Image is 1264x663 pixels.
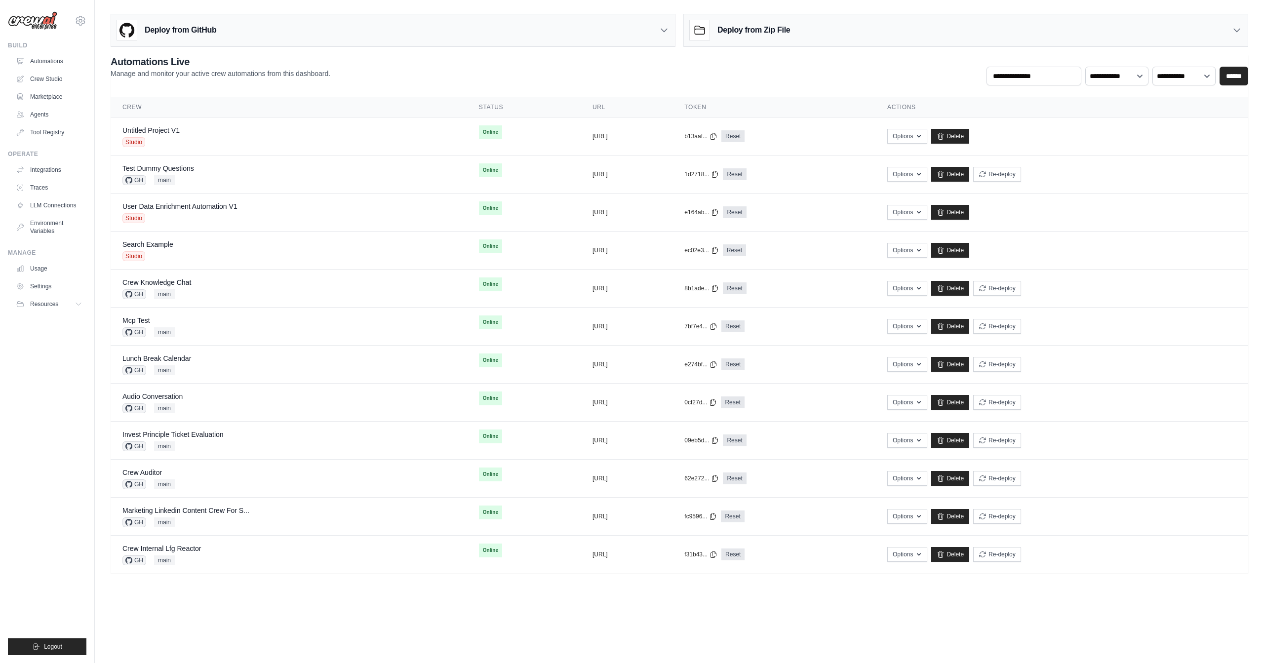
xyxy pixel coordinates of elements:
button: Options [887,243,927,258]
button: Re-deploy [973,319,1021,334]
a: Marketplace [12,89,86,105]
a: Delete [931,167,969,182]
a: Untitled Project V1 [122,126,180,134]
h3: Deploy from GitHub [145,24,216,36]
button: Options [887,167,927,182]
th: URL [581,97,672,117]
span: Studio [122,251,145,261]
a: Reset [721,358,745,370]
a: Invest Principle Ticket Evaluation [122,430,224,438]
a: Reset [723,244,746,256]
a: Integrations [12,162,86,178]
span: GH [122,403,146,413]
button: Re-deploy [973,509,1021,524]
button: f31b43... [684,550,717,558]
a: Traces [12,180,86,195]
span: Online [479,429,502,443]
button: Options [887,319,927,334]
span: Online [479,163,502,177]
a: Crew Knowledge Chat [122,278,191,286]
a: Reset [721,320,745,332]
span: main [154,479,175,489]
a: Reset [723,168,746,180]
a: Agents [12,107,86,122]
a: Reset [723,206,746,218]
a: User Data Enrichment Automation V1 [122,202,237,210]
a: Usage [12,261,86,276]
a: Delete [931,281,969,296]
button: 62e272... [684,474,719,482]
th: Actions [875,97,1248,117]
a: Lunch Break Calendar [122,354,191,362]
button: Options [887,395,927,410]
div: Build [8,41,86,49]
a: Delete [931,129,969,144]
a: Automations [12,53,86,69]
span: GH [122,517,146,527]
a: Reset [721,548,745,560]
a: Test Dummy Questions [122,164,194,172]
span: Online [479,277,502,291]
button: Options [887,471,927,486]
button: ec02e3... [684,246,718,254]
span: main [154,441,175,451]
a: Tool Registry [12,124,86,140]
a: Mcp Test [122,316,150,324]
div: Manage [8,249,86,257]
button: Resources [12,296,86,312]
h2: Automations Live [111,55,330,69]
span: Online [479,544,502,557]
a: Delete [931,319,969,334]
span: main [154,365,175,375]
button: e274bf... [684,360,717,368]
button: 8b1ade... [684,284,719,292]
span: Online [479,125,502,139]
span: Studio [122,137,145,147]
h3: Deploy from Zip File [717,24,790,36]
a: Reset [721,510,744,522]
button: Options [887,357,927,372]
a: Reset [723,434,746,446]
button: Logout [8,638,86,655]
a: Crew Auditor [122,468,162,476]
button: fc9596... [684,512,717,520]
button: Re-deploy [973,357,1021,372]
button: b13aaf... [684,132,717,140]
th: Token [672,97,875,117]
span: Logout [44,643,62,651]
span: main [154,175,175,185]
a: Delete [931,395,969,410]
span: Online [479,315,502,329]
span: Online [479,468,502,481]
button: Options [887,281,927,296]
a: Marketing Linkedin Content Crew For S... [122,507,249,514]
span: main [154,403,175,413]
a: Audio Conversation [122,392,183,400]
a: Delete [931,433,969,448]
a: Crew Studio [12,71,86,87]
th: Status [467,97,581,117]
button: 09eb5d... [684,436,719,444]
span: GH [122,289,146,299]
span: GH [122,327,146,337]
span: main [154,289,175,299]
button: Options [887,509,927,524]
button: Re-deploy [973,395,1021,410]
span: Resources [30,300,58,308]
span: Online [479,506,502,519]
a: Delete [931,205,969,220]
button: Re-deploy [973,167,1021,182]
button: Re-deploy [973,433,1021,448]
a: LLM Connections [12,197,86,213]
span: Online [479,239,502,253]
span: GH [122,479,146,489]
button: 0cf27d... [684,398,717,406]
span: main [154,327,175,337]
a: Reset [723,282,746,294]
span: main [154,517,175,527]
span: GH [122,441,146,451]
a: Search Example [122,240,173,248]
a: Delete [931,471,969,486]
span: Online [479,353,502,367]
button: Options [887,547,927,562]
